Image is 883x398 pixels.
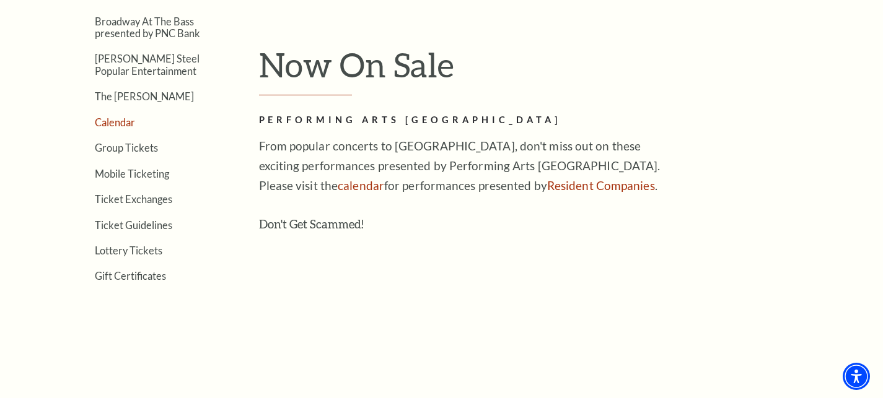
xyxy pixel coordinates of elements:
a: Gift Certificates [95,270,166,282]
a: Ticket Exchanges [95,193,172,205]
div: Accessibility Menu [843,363,870,390]
h3: Don't Get Scammed! [259,214,662,234]
a: The [PERSON_NAME] [95,90,194,102]
a: Group Tickets [95,142,158,154]
h2: Performing Arts [GEOGRAPHIC_DATA] [259,113,662,128]
h1: Now On Sale [259,45,826,95]
a: Broadway At The Bass presented by PNC Bank [95,15,200,39]
a: Mobile Ticketing [95,168,169,180]
a: Calendar [95,116,135,128]
a: calendar [338,178,384,193]
p: From popular concerts to [GEOGRAPHIC_DATA], don't miss out on these exciting performances present... [259,136,662,196]
a: Ticket Guidelines [95,219,172,231]
a: [PERSON_NAME] Steel Popular Entertainment [95,53,200,76]
a: Lottery Tickets [95,244,162,256]
a: Resident Companies [547,178,655,193]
